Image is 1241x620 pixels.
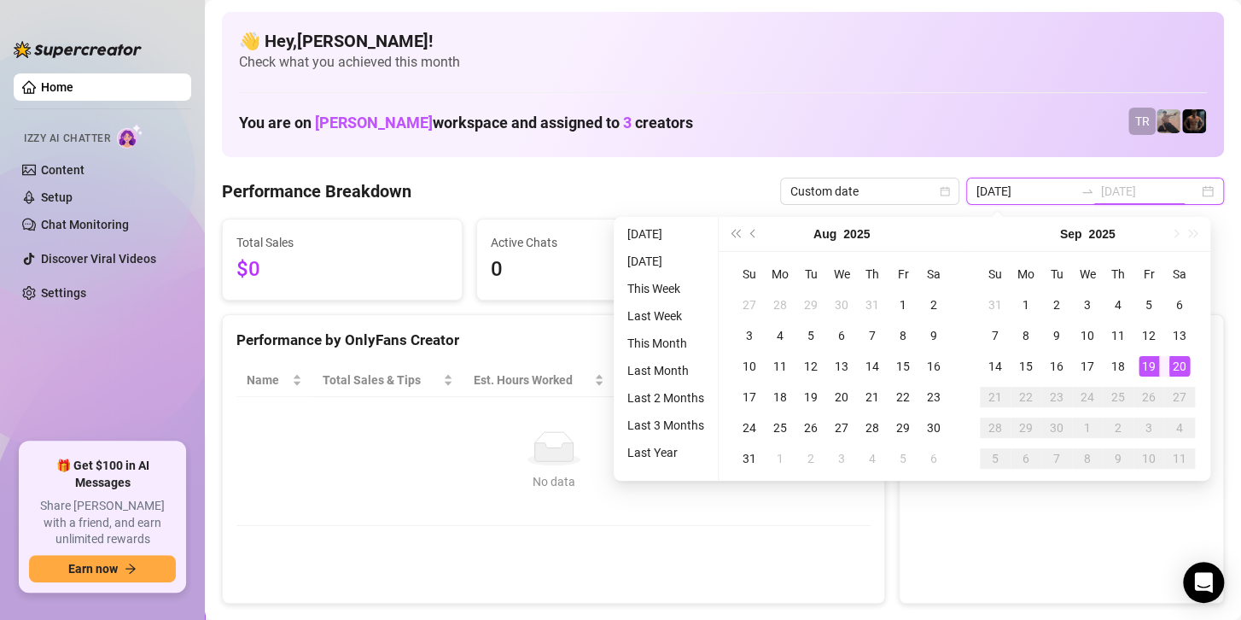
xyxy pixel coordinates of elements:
[1164,443,1195,474] td: 2025-10-11
[1108,325,1128,346] div: 11
[1139,295,1159,315] div: 5
[734,443,765,474] td: 2025-08-31
[770,325,790,346] div: 4
[1046,325,1067,346] div: 9
[1139,325,1159,346] div: 12
[312,364,463,397] th: Total Sales & Tips
[1041,382,1072,412] td: 2025-09-23
[29,458,176,491] span: 🎁 Get $100 in AI Messages
[1139,356,1159,377] div: 19
[985,448,1005,469] div: 5
[1011,320,1041,351] td: 2025-09-08
[1164,382,1195,412] td: 2025-09-27
[1108,295,1128,315] div: 4
[239,53,1207,72] span: Check what you achieved this month
[117,124,143,149] img: AI Chatter
[1164,259,1195,290] th: Sa
[1072,320,1103,351] td: 2025-09-10
[888,290,918,320] td: 2025-08-01
[41,80,73,94] a: Home
[826,382,857,412] td: 2025-08-20
[826,412,857,443] td: 2025-08-27
[125,563,137,575] span: arrow-right
[862,448,883,469] div: 4
[1103,382,1133,412] td: 2025-09-25
[1157,109,1180,133] img: LC
[1133,259,1164,290] th: Fr
[826,259,857,290] th: We
[985,387,1005,407] div: 21
[980,382,1011,412] td: 2025-09-21
[826,320,857,351] td: 2025-08-06
[1077,418,1098,438] div: 1
[1133,412,1164,443] td: 2025-10-03
[857,320,888,351] td: 2025-08-07
[918,382,949,412] td: 2025-08-23
[1077,356,1098,377] div: 17
[765,290,795,320] td: 2025-07-28
[236,254,448,286] span: $0
[862,325,883,346] div: 7
[1011,290,1041,320] td: 2025-09-01
[247,371,288,389] span: Name
[315,114,433,132] span: [PERSON_NAME]
[29,555,176,582] button: Earn nowarrow-right
[1041,320,1072,351] td: 2025-09-09
[813,217,836,251] button: Choose a month
[1011,412,1041,443] td: 2025-09-29
[620,333,711,354] li: This Month
[734,382,765,412] td: 2025-08-17
[620,442,711,463] li: Last Year
[1139,448,1159,469] div: 10
[980,443,1011,474] td: 2025-10-05
[857,290,888,320] td: 2025-07-31
[725,217,744,251] button: Last year (Control + left)
[795,382,826,412] td: 2025-08-19
[893,325,913,346] div: 8
[1016,325,1036,346] div: 8
[980,412,1011,443] td: 2025-09-28
[1169,448,1190,469] div: 11
[620,224,711,244] li: [DATE]
[857,259,888,290] th: Th
[888,320,918,351] td: 2025-08-08
[795,351,826,382] td: 2025-08-12
[1164,320,1195,351] td: 2025-09-13
[795,290,826,320] td: 2025-07-29
[893,356,913,377] div: 15
[41,252,156,266] a: Discover Viral Videos
[623,114,632,132] span: 3
[1046,387,1067,407] div: 23
[1169,295,1190,315] div: 6
[831,387,852,407] div: 20
[801,295,821,315] div: 29
[795,412,826,443] td: 2025-08-26
[1072,259,1103,290] th: We
[765,412,795,443] td: 2025-08-25
[918,320,949,351] td: 2025-08-09
[985,295,1005,315] div: 31
[620,306,711,326] li: Last Week
[862,356,883,377] div: 14
[1133,382,1164,412] td: 2025-09-26
[918,443,949,474] td: 2025-09-06
[940,186,950,196] span: calendar
[1072,351,1103,382] td: 2025-09-17
[1011,443,1041,474] td: 2025-10-06
[831,356,852,377] div: 13
[831,448,852,469] div: 3
[1011,382,1041,412] td: 2025-09-22
[831,295,852,315] div: 30
[795,320,826,351] td: 2025-08-05
[862,418,883,438] div: 28
[918,259,949,290] th: Sa
[24,131,110,147] span: Izzy AI Chatter
[1133,443,1164,474] td: 2025-10-10
[1108,387,1128,407] div: 25
[323,371,440,389] span: Total Sales & Tips
[1041,443,1072,474] td: 2025-10-07
[857,351,888,382] td: 2025-08-14
[826,443,857,474] td: 2025-09-03
[491,254,702,286] span: 0
[491,233,702,252] span: Active Chats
